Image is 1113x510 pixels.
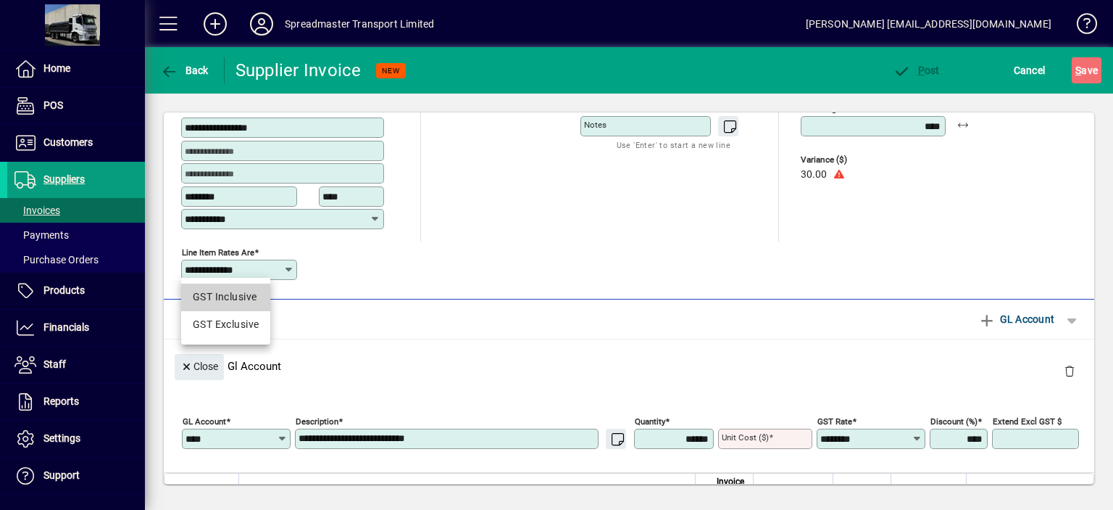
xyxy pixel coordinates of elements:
mat-label: Description [296,416,338,426]
span: Invoice Quantity [704,474,744,506]
span: ost [893,65,940,76]
a: Staff [7,347,145,383]
a: POS [7,88,145,124]
span: S [1075,65,1081,76]
button: Back [157,57,212,83]
mat-option: GST Exclusive [181,311,271,339]
span: Unit Cost $ [780,482,824,498]
span: Purchase Orders [14,254,99,266]
span: POS [43,99,63,111]
span: Settings [43,432,80,444]
a: Knowledge Base [1066,3,1095,50]
span: Cancel [1014,59,1046,82]
div: [PERSON_NAME] [EMAIL_ADDRESS][DOMAIN_NAME] [806,12,1051,36]
div: GST Inclusive [193,289,259,305]
mat-label: GL Account [183,416,226,426]
button: Add [192,11,238,37]
span: 30.00 [801,169,827,181]
app-page-header-button: Close [171,359,228,372]
div: GST Exclusive [193,317,259,332]
mat-label: Quantity [635,416,665,426]
a: Payments [7,223,145,247]
span: NEW [382,66,400,75]
span: Invoices [14,205,60,216]
a: Customers [7,125,145,161]
span: Payments [14,229,69,241]
mat-label: Line item rates are [182,247,254,257]
span: GST Rate [842,482,878,498]
button: Post [889,57,943,83]
a: Invoices [7,198,145,223]
span: Home [43,62,70,74]
span: Financials [43,321,89,333]
span: Customers [43,136,93,148]
a: Purchase Orders [7,247,145,272]
div: Gl Account [164,340,1094,392]
a: Settings [7,421,145,457]
button: Delete [1052,354,1087,389]
mat-label: Unit Cost ($) [722,432,769,443]
span: Support [43,469,80,481]
app-page-header-button: Delete [1052,364,1087,377]
button: Profile [238,11,285,37]
span: ave [1075,59,1098,82]
span: Back [160,65,209,76]
span: Close [180,355,218,379]
span: Suppliers [43,173,85,185]
app-page-header-button: Back [145,57,225,83]
span: Discount % [914,482,957,498]
span: Item [183,482,200,498]
span: Staff [43,358,66,370]
span: P [918,65,925,76]
mat-hint: Use 'Enter' to start a new line [617,136,730,153]
a: Financials [7,310,145,346]
div: Supplier Invoice [235,59,362,82]
a: Products [7,273,145,309]
span: Extend excl GST $ [1006,482,1075,498]
mat-label: GST rate [817,416,852,426]
button: Save [1072,57,1101,83]
mat-option: GST Inclusive [181,284,271,311]
span: Description [248,482,292,498]
mat-label: Discount (%) [930,416,977,426]
a: Support [7,458,145,494]
mat-label: Extend excl GST $ [993,416,1062,426]
mat-label: Notes [584,120,606,130]
a: Home [7,51,145,87]
span: Variance ($) [801,155,888,165]
button: Close [175,354,224,380]
span: Reports [43,395,79,407]
div: Spreadmaster Transport Limited [285,12,434,36]
span: Products [43,284,85,296]
button: Cancel [1010,57,1049,83]
a: Reports [7,384,145,420]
